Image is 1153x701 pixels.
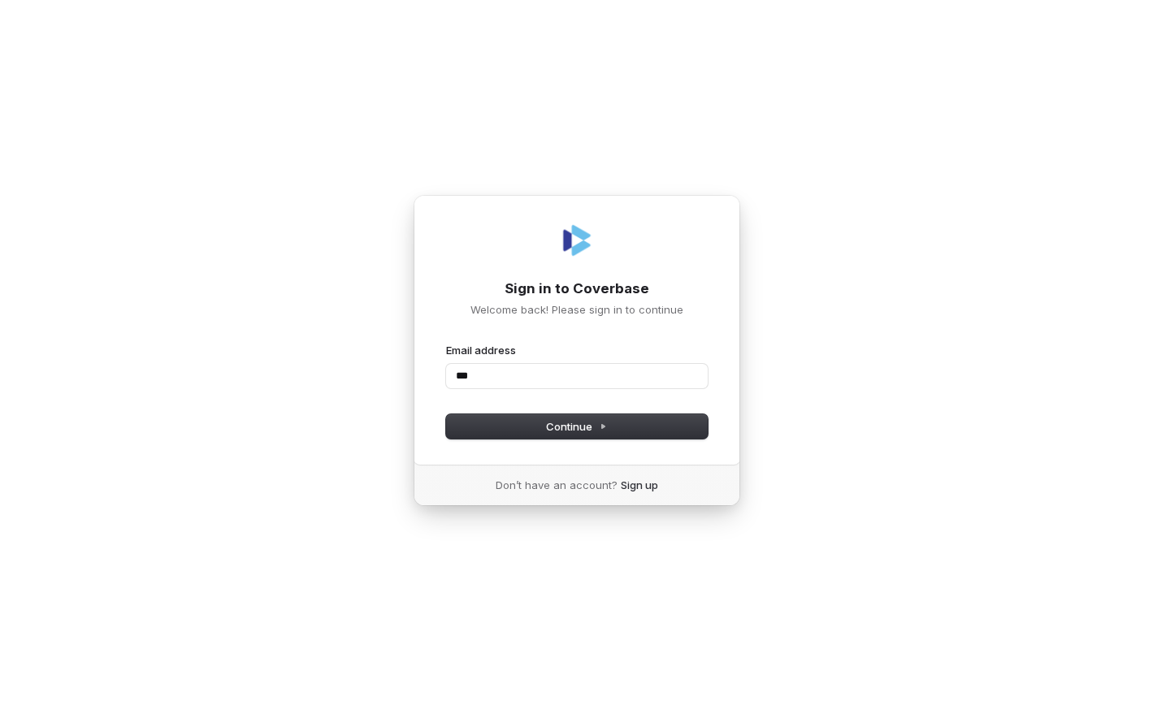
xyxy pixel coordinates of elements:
[446,414,708,439] button: Continue
[621,478,658,492] a: Sign up
[546,419,607,434] span: Continue
[496,478,618,492] span: Don’t have an account?
[446,343,516,357] label: Email address
[446,302,708,317] p: Welcome back! Please sign in to continue
[446,279,708,299] h1: Sign in to Coverbase
[557,221,596,260] img: Coverbase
